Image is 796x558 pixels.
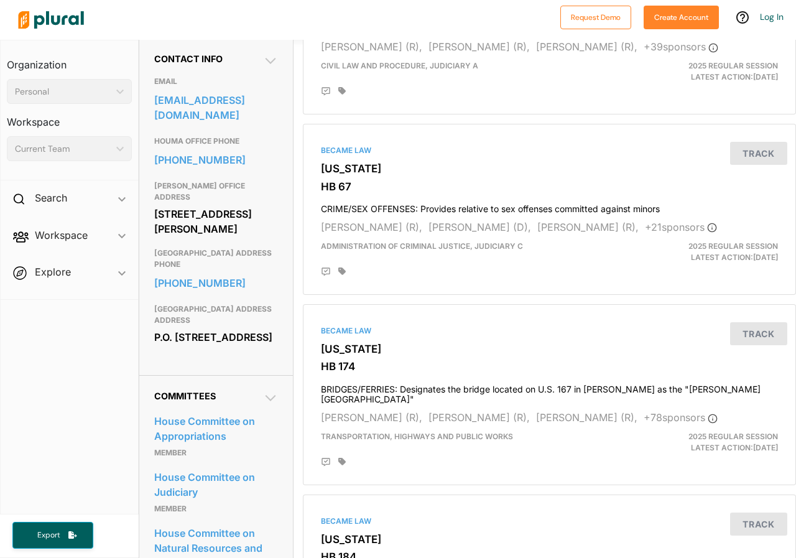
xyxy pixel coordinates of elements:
[321,40,422,53] span: [PERSON_NAME] (R),
[321,411,422,424] span: [PERSON_NAME] (R),
[321,86,331,96] div: Add Position Statement
[321,533,778,546] h3: [US_STATE]
[154,205,278,238] div: [STREET_ADDRESS][PERSON_NAME]
[321,145,778,156] div: Became Law
[428,411,530,424] span: [PERSON_NAME] (R),
[154,391,216,401] span: Committees
[15,142,111,156] div: Current Team
[7,104,132,131] h3: Workspace
[644,411,718,424] span: + 78 sponsor s
[321,457,331,467] div: Add Position Statement
[321,516,778,527] div: Became Law
[321,241,523,251] span: Administration of Criminal Justice, Judiciary C
[428,221,531,233] span: [PERSON_NAME] (D),
[321,378,778,406] h4: BRIDGES/FERRIES: Designates the bridge located on U.S. 167 in [PERSON_NAME] as the "[PERSON_NAME]...
[688,241,778,251] span: 2025 Regular Session
[154,302,278,328] h3: [GEOGRAPHIC_DATA] ADDRESS ADDRESS
[629,60,787,83] div: Latest Action: [DATE]
[645,221,717,233] span: + 21 sponsor s
[536,40,637,53] span: [PERSON_NAME] (R),
[154,91,278,124] a: [EMAIL_ADDRESS][DOMAIN_NAME]
[428,40,530,53] span: [PERSON_NAME] (R),
[321,61,478,70] span: Civil Law and Procedure, Judiciary A
[321,432,513,441] span: Transportation, Highways and Public Works
[688,61,778,70] span: 2025 Regular Session
[321,267,331,277] div: Add Position Statement
[629,431,787,453] div: Latest Action: [DATE]
[154,328,278,346] div: P.O. [STREET_ADDRESS]
[154,74,278,89] h3: EMAIL
[321,198,778,215] h4: CRIME/SEX OFFENSES: Provides relative to sex offenses committed against minors
[629,241,787,263] div: Latest Action: [DATE]
[760,11,784,22] a: Log In
[12,522,93,549] button: Export
[730,322,787,345] button: Track
[338,86,346,95] div: Add tags
[730,513,787,536] button: Track
[154,179,278,205] h3: [PERSON_NAME] OFFICE ADDRESS
[35,191,67,205] h2: Search
[154,134,278,149] h3: HOUMA OFFICE PHONE
[154,445,278,460] p: Member
[15,85,111,98] div: Personal
[730,142,787,165] button: Track
[644,6,719,29] button: Create Account
[560,6,631,29] button: Request Demo
[154,412,278,445] a: House Committee on Appropriations
[321,180,778,193] h3: HB 67
[29,530,68,541] span: Export
[536,411,637,424] span: [PERSON_NAME] (R),
[338,457,346,466] div: Add tags
[537,221,639,233] span: [PERSON_NAME] (R),
[154,151,278,169] a: [PHONE_NUMBER]
[154,53,223,64] span: Contact Info
[644,10,719,23] a: Create Account
[321,360,778,373] h3: HB 174
[321,162,778,175] h3: [US_STATE]
[644,40,718,53] span: + 39 sponsor s
[7,47,132,74] h3: Organization
[338,267,346,276] div: Add tags
[321,325,778,337] div: Became Law
[560,10,631,23] a: Request Demo
[154,246,278,272] h3: [GEOGRAPHIC_DATA] ADDRESS PHONE
[154,468,278,501] a: House Committee on Judiciary
[688,432,778,441] span: 2025 Regular Session
[321,343,778,355] h3: [US_STATE]
[154,501,278,516] p: Member
[321,221,422,233] span: [PERSON_NAME] (R),
[154,274,278,292] a: [PHONE_NUMBER]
